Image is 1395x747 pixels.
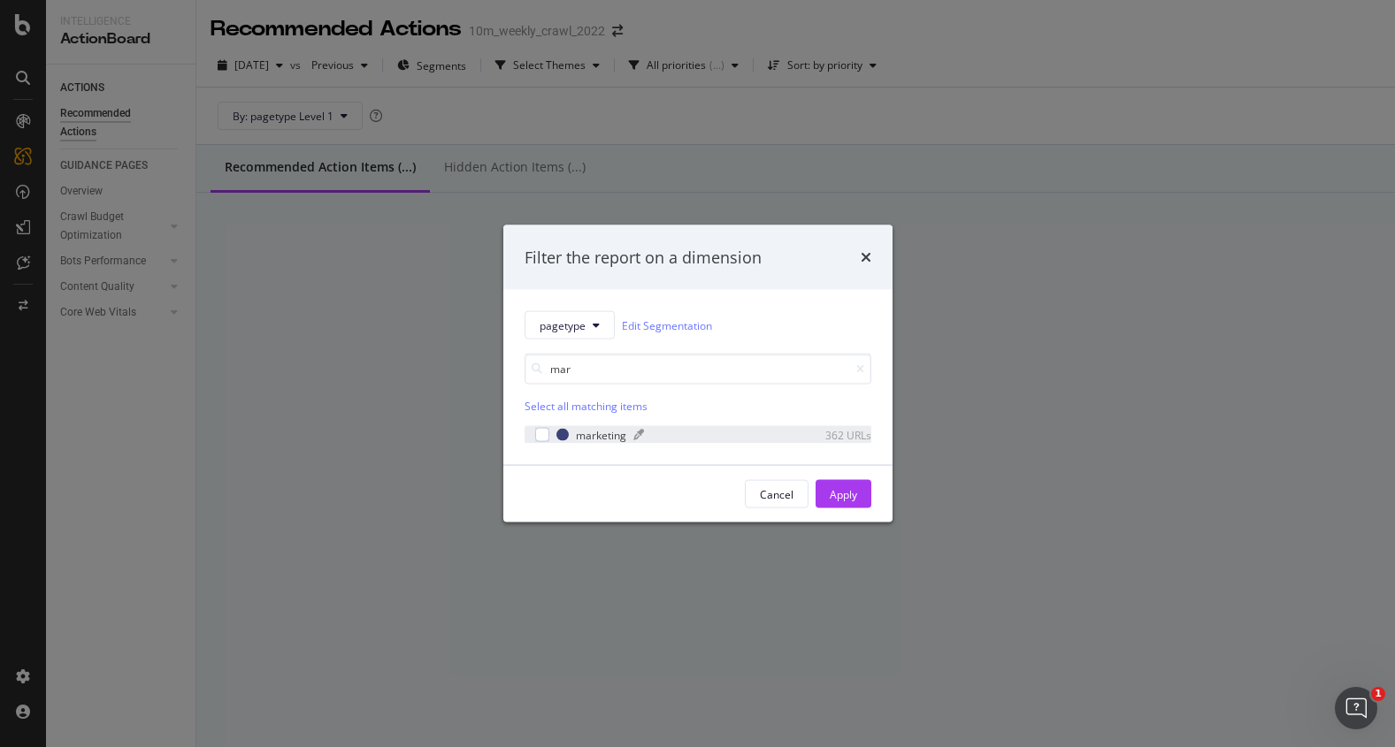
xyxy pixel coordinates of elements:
[785,427,871,442] div: 362 URLs
[1335,687,1377,729] iframe: Intercom live chat
[830,486,857,501] div: Apply
[525,311,615,339] button: pagetype
[760,486,793,501] div: Cancel
[503,225,893,522] div: modal
[1371,687,1385,701] span: 1
[622,316,712,334] a: Edit Segmentation
[525,354,871,385] input: Search
[576,427,626,442] div: marketing
[540,317,586,332] span: pagetype
[745,480,809,508] button: Cancel
[816,480,871,508] button: Apply
[525,399,871,414] div: Select all matching items
[861,246,871,269] div: times
[525,246,762,269] div: Filter the report on a dimension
